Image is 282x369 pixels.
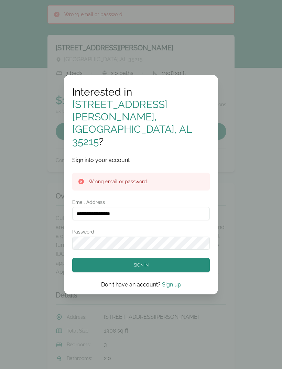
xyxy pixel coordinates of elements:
a: Sign up [162,281,181,288]
button: Sign in [72,258,210,272]
h3: Wrong email or password. [89,178,148,185]
h1: Interested in ? [72,86,210,148]
label: Password [72,228,210,235]
label: Email Address [72,199,210,206]
span: Don't have an account? [101,281,161,288]
span: [STREET_ADDRESS][PERSON_NAME] , [GEOGRAPHIC_DATA] , AL 35215 [72,98,192,148]
h2: Sign into your account [72,156,210,164]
